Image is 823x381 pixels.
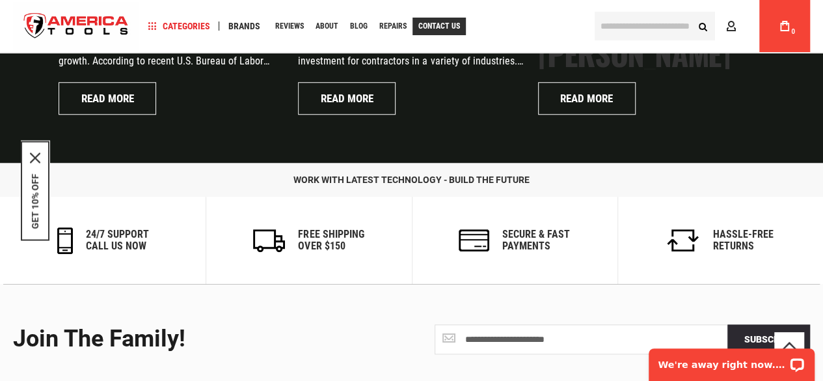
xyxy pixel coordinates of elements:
[690,14,715,38] button: Search
[791,28,795,35] span: 0
[298,229,364,251] h6: Free Shipping Over $150
[350,22,368,30] span: Blog
[379,22,407,30] span: Repairs
[298,36,524,70] p: can be a beneficial investment for contractors in a variety of industries. However, these tools o...
[412,18,466,35] a: Contact Us
[640,340,823,381] iframe: LiveChat chat widget
[744,334,793,345] span: Subscribe
[30,152,40,163] svg: close icon
[59,36,285,70] p: The skilled trades are experiencing unprecedented growth. According to recent U.S. Bureau of Labo...
[316,22,338,30] span: About
[418,22,460,30] span: Contact Us
[30,152,40,163] button: Close
[712,229,773,251] h6: Hassle-Free Returns
[142,18,216,35] a: Categories
[373,18,412,35] a: Repairs
[13,2,139,51] a: store logo
[298,82,396,115] a: Read more
[223,18,266,35] a: Brands
[502,229,570,251] h6: secure & fast payments
[86,229,149,251] h6: 24/7 support call us now
[148,21,210,31] span: Categories
[13,326,402,352] div: Join the Family!
[538,82,636,115] a: Read more
[228,21,260,31] span: Brands
[59,82,156,115] a: Read more
[275,22,304,30] span: Reviews
[13,2,139,51] img: America Tools
[310,18,344,35] a: About
[344,18,373,35] a: Blog
[269,18,310,35] a: Reviews
[727,324,810,354] button: Subscribe
[30,173,40,229] button: GET 10% OFF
